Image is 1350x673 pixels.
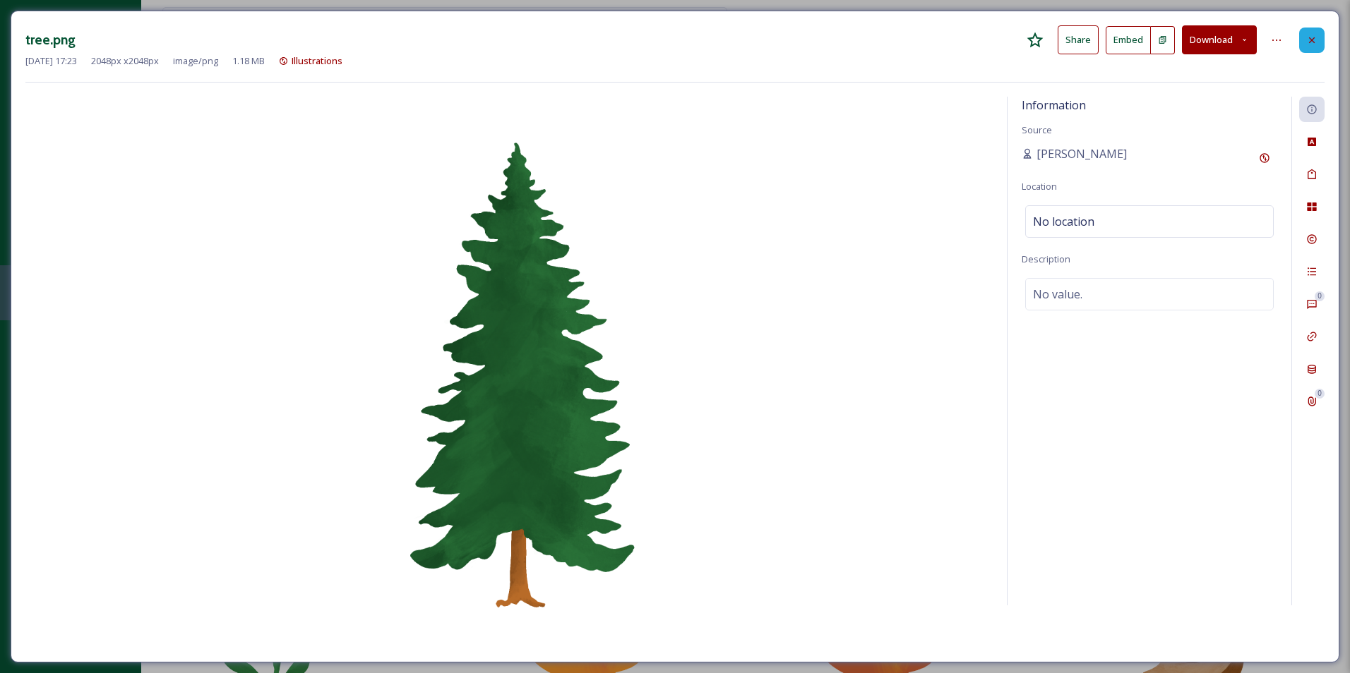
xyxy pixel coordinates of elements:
[1022,253,1070,265] span: Description
[1106,26,1151,54] button: Embed
[1022,97,1086,113] span: Information
[1022,123,1052,136] span: Source
[1058,25,1099,54] button: Share
[25,99,993,645] img: tree.png
[25,54,77,68] span: [DATE] 17:23
[25,30,76,50] h3: tree.png
[1182,25,1257,54] button: Download
[91,54,159,68] span: 2048 px x 2048 px
[1033,286,1082,303] span: No value.
[1037,145,1127,162] span: [PERSON_NAME]
[232,54,265,68] span: 1.18 MB
[292,54,342,67] span: Illustrations
[1315,389,1325,399] div: 0
[1315,291,1325,301] div: 0
[173,54,218,68] span: image/png
[1022,180,1057,193] span: Location
[1033,213,1094,230] span: No location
